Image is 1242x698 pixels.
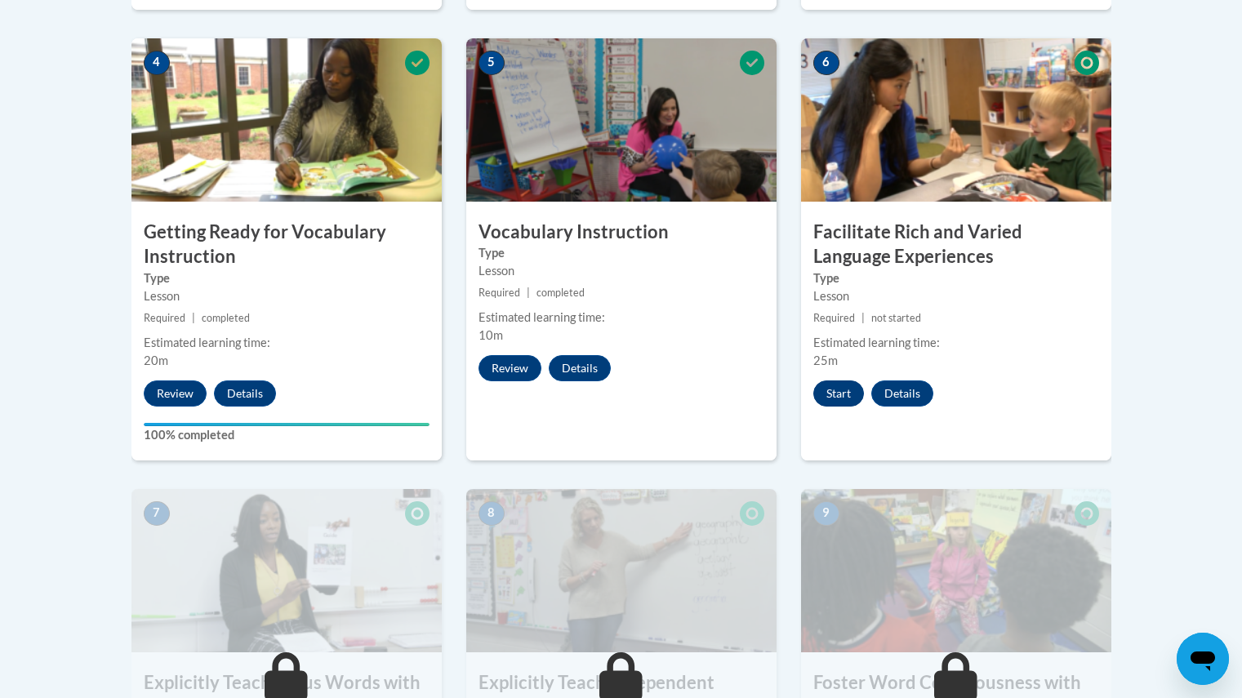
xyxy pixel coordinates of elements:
[144,380,207,407] button: Review
[813,312,855,324] span: Required
[536,287,585,299] span: completed
[813,380,864,407] button: Start
[813,51,839,75] span: 6
[131,220,442,270] h3: Getting Ready for Vocabulary Instruction
[131,38,442,202] img: Course Image
[813,269,1099,287] label: Type
[801,220,1111,270] h3: Facilitate Rich and Varied Language Experiences
[479,355,541,381] button: Review
[813,287,1099,305] div: Lesson
[144,51,170,75] span: 4
[144,287,430,305] div: Lesson
[144,334,430,352] div: Estimated learning time:
[813,501,839,526] span: 9
[479,328,503,342] span: 10m
[479,501,505,526] span: 8
[214,380,276,407] button: Details
[144,423,430,426] div: Your progress
[1177,633,1229,685] iframe: Button to launch messaging window
[144,269,430,287] label: Type
[192,312,195,324] span: |
[466,38,777,202] img: Course Image
[871,380,933,407] button: Details
[813,334,1099,352] div: Estimated learning time:
[549,355,611,381] button: Details
[131,489,442,652] img: Course Image
[466,489,777,652] img: Course Image
[479,51,505,75] span: 5
[479,309,764,327] div: Estimated learning time:
[144,353,168,367] span: 20m
[479,287,520,299] span: Required
[871,312,921,324] span: not started
[527,287,530,299] span: |
[144,501,170,526] span: 7
[144,312,185,324] span: Required
[479,244,764,262] label: Type
[801,489,1111,652] img: Course Image
[479,262,764,280] div: Lesson
[466,220,777,245] h3: Vocabulary Instruction
[813,353,838,367] span: 25m
[202,312,250,324] span: completed
[861,312,865,324] span: |
[801,38,1111,202] img: Course Image
[144,426,430,444] label: 100% completed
